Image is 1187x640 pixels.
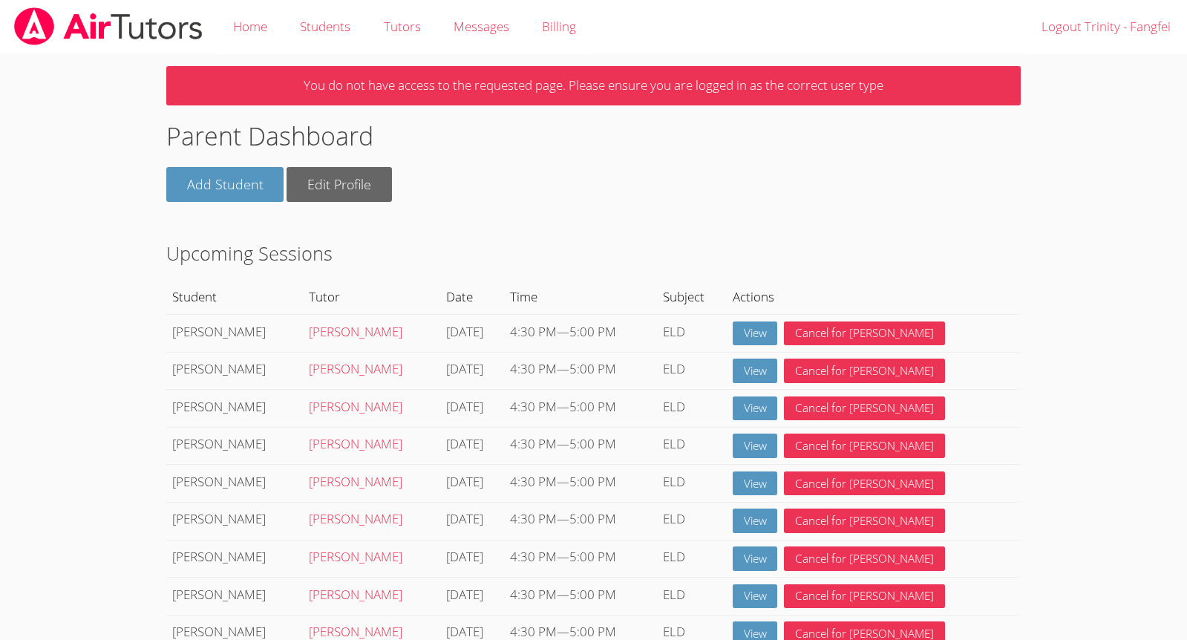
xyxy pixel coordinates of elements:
[166,117,1021,155] h1: Parent Dashboard
[503,280,656,314] th: Time
[446,546,497,568] div: [DATE]
[309,398,402,415] a: [PERSON_NAME]
[726,280,1021,314] th: Actions
[446,584,497,606] div: [DATE]
[446,321,497,343] div: [DATE]
[309,360,402,377] a: [PERSON_NAME]
[303,280,439,314] th: Tutor
[309,623,402,640] a: [PERSON_NAME]
[309,323,402,340] a: [PERSON_NAME]
[510,586,557,603] span: 4:30 PM
[510,323,557,340] span: 4:30 PM
[166,352,303,390] td: [PERSON_NAME]
[569,323,616,340] span: 5:00 PM
[656,314,726,352] td: ELD
[510,473,557,490] span: 4:30 PM
[733,321,778,346] a: View
[510,434,650,455] div: —
[510,359,650,380] div: —
[784,509,945,533] button: Cancel for [PERSON_NAME]
[784,471,945,496] button: Cancel for [PERSON_NAME]
[446,471,497,493] div: [DATE]
[784,321,945,346] button: Cancel for [PERSON_NAME]
[733,471,778,496] a: View
[656,540,726,578] td: ELD
[784,434,945,458] button: Cancel for [PERSON_NAME]
[656,427,726,465] td: ELD
[784,546,945,571] button: Cancel for [PERSON_NAME]
[569,473,616,490] span: 5:00 PM
[656,352,726,390] td: ELD
[309,586,402,603] a: [PERSON_NAME]
[166,502,303,540] td: [PERSON_NAME]
[166,314,303,352] td: [PERSON_NAME]
[166,280,303,314] th: Student
[510,396,650,418] div: —
[656,464,726,502] td: ELD
[510,623,557,640] span: 4:30 PM
[13,7,204,45] img: airtutors_banner-c4298cdbf04f3fff15de1276eac7730deb9818008684d7c2e4769d2f7ddbe033.png
[784,359,945,383] button: Cancel for [PERSON_NAME]
[446,434,497,455] div: [DATE]
[656,577,726,615] td: ELD
[309,510,402,527] a: [PERSON_NAME]
[733,509,778,533] a: View
[510,435,557,452] span: 4:30 PM
[569,360,616,377] span: 5:00 PM
[166,389,303,427] td: [PERSON_NAME]
[166,427,303,465] td: [PERSON_NAME]
[454,18,509,35] span: Messages
[656,389,726,427] td: ELD
[656,502,726,540] td: ELD
[309,435,402,452] a: [PERSON_NAME]
[166,577,303,615] td: [PERSON_NAME]
[446,396,497,418] div: [DATE]
[309,548,402,565] a: [PERSON_NAME]
[784,584,945,609] button: Cancel for [PERSON_NAME]
[510,321,650,343] div: —
[166,66,1021,105] p: You do not have access to the requested page. Please ensure you are logged in as the correct user...
[446,359,497,380] div: [DATE]
[287,167,392,202] a: Edit Profile
[166,239,1021,267] h2: Upcoming Sessions
[510,509,650,530] div: —
[569,435,616,452] span: 5:00 PM
[439,280,503,314] th: Date
[733,359,778,383] a: View
[510,360,557,377] span: 4:30 PM
[510,510,557,527] span: 4:30 PM
[733,396,778,421] a: View
[569,510,616,527] span: 5:00 PM
[569,548,616,565] span: 5:00 PM
[733,546,778,571] a: View
[569,623,616,640] span: 5:00 PM
[569,586,616,603] span: 5:00 PM
[510,398,557,415] span: 4:30 PM
[656,280,726,314] th: Subject
[166,540,303,578] td: [PERSON_NAME]
[309,473,402,490] a: [PERSON_NAME]
[733,434,778,458] a: View
[166,464,303,502] td: [PERSON_NAME]
[510,584,650,606] div: —
[510,471,650,493] div: —
[784,396,945,421] button: Cancel for [PERSON_NAME]
[733,584,778,609] a: View
[510,548,557,565] span: 4:30 PM
[446,509,497,530] div: [DATE]
[569,398,616,415] span: 5:00 PM
[166,167,284,202] a: Add Student
[510,546,650,568] div: —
